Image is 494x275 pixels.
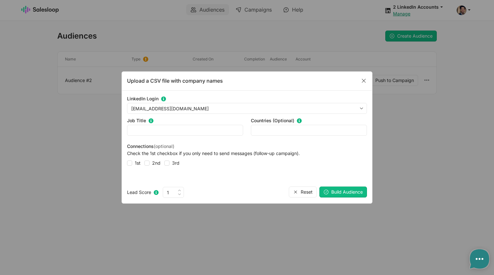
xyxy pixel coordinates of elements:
[331,189,363,195] span: Build Audience
[127,151,367,156] p: Check the 1st checkbox if you only need to send messages (follow-up campaign).
[164,159,183,167] label: 3rd
[144,159,164,167] label: 2nd
[154,143,174,149] span: (optional)
[127,159,144,167] label: 1st
[127,78,367,84] div: Upload a CSV file with company names
[289,187,317,197] a: Reset
[357,76,370,85] a: Close
[127,187,159,198] label: Lead Score
[127,143,367,149] p: Connections
[127,118,243,125] label: Job Title
[251,118,367,125] label: Countries (Optional)
[301,189,313,195] span: Reset
[319,187,367,197] button: Build Audience
[127,96,367,103] label: LinkedIn Login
